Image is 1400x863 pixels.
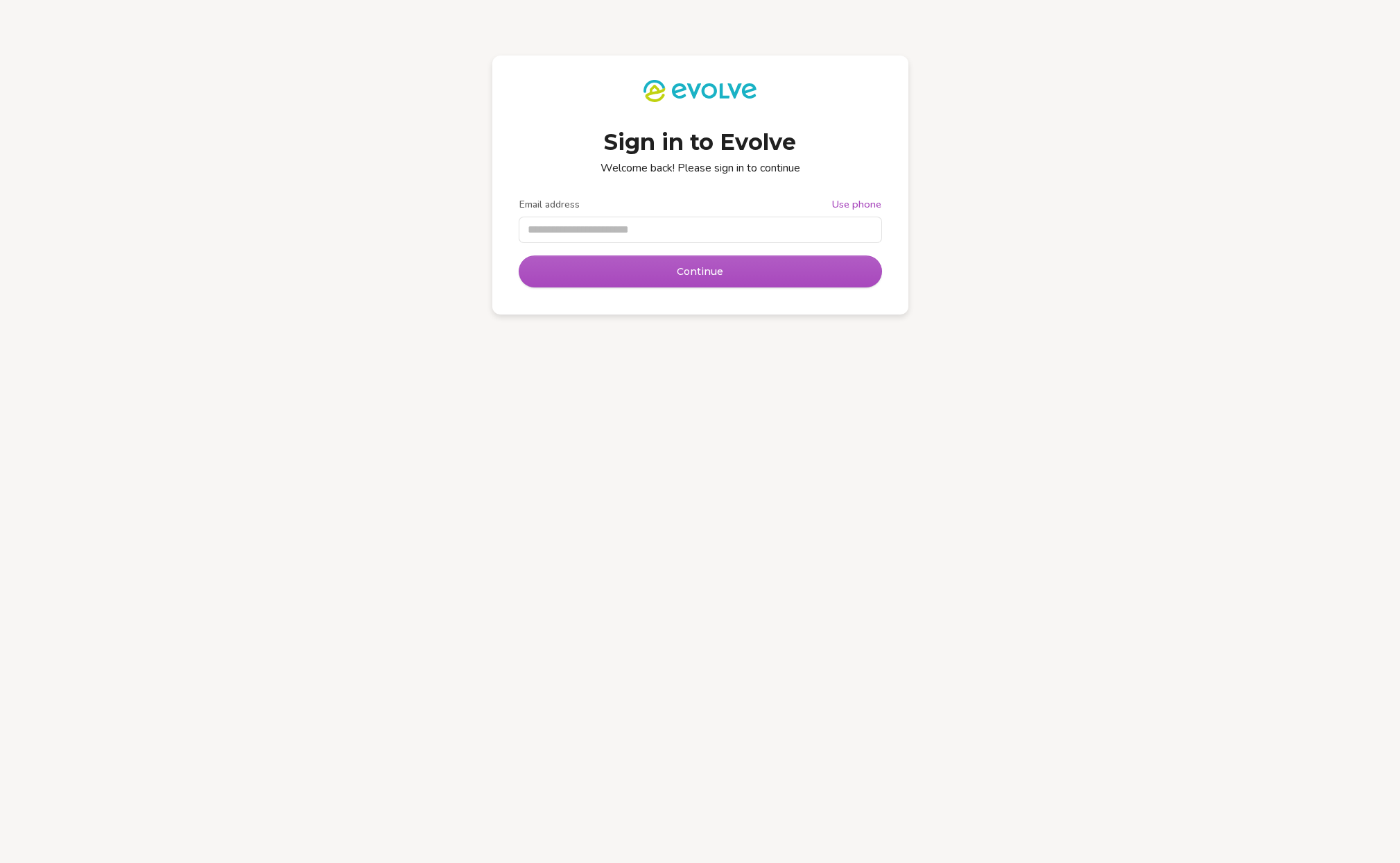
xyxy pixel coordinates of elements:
label: Email address [519,198,580,212]
button: Continue [519,256,881,287]
img: Evolve [643,80,757,102]
h1: Sign in to Evolve [519,127,881,158]
span: Continue [677,265,723,278]
p: Welcome back! Please sign in to continue [519,160,881,176]
a: Use phone [832,198,881,212]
